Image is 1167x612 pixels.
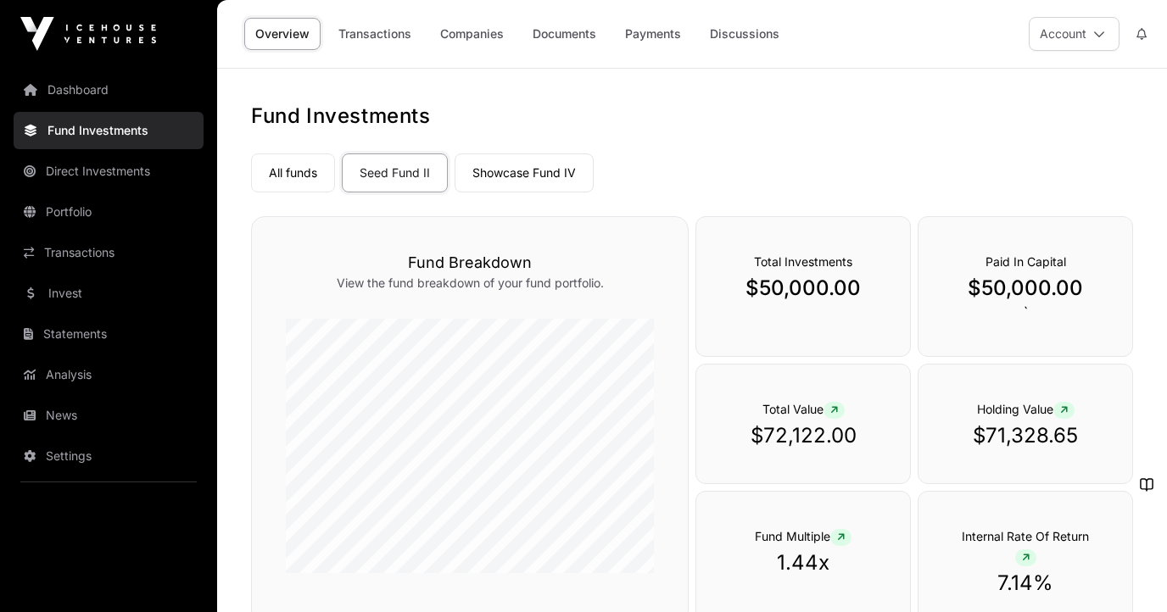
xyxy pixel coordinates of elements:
[952,275,1098,302] p: $50,000.00
[14,112,204,149] a: Fund Investments
[952,570,1098,597] p: 7.14%
[327,18,422,50] a: Transactions
[754,254,852,269] span: Total Investments
[251,153,335,192] a: All funds
[952,422,1098,449] p: $71,328.65
[14,397,204,434] a: News
[244,18,321,50] a: Overview
[342,153,448,192] a: Seed Fund II
[455,153,594,192] a: Showcase Fund IV
[14,437,204,475] a: Settings
[1029,17,1120,51] button: Account
[286,251,654,275] h3: Fund Breakdown
[699,18,790,50] a: Discussions
[20,17,156,51] img: Icehouse Ventures Logo
[1082,531,1167,612] iframe: Chat Widget
[251,103,1133,130] h1: Fund Investments
[755,529,852,543] span: Fund Multiple
[429,18,515,50] a: Companies
[977,402,1075,416] span: Holding Value
[918,216,1133,357] div: `
[286,275,654,292] p: View the fund breakdown of your fund portfolio.
[14,234,204,271] a: Transactions
[962,529,1089,564] span: Internal Rate Of Return
[14,153,204,190] a: Direct Investments
[14,71,204,108] a: Dashboard
[614,18,692,50] a: Payments
[14,356,204,393] a: Analysis
[986,254,1066,269] span: Paid In Capital
[14,315,204,353] a: Statements
[14,193,204,231] a: Portfolio
[762,402,845,416] span: Total Value
[522,18,607,50] a: Documents
[730,275,876,302] p: $50,000.00
[14,275,204,312] a: Invest
[730,549,876,576] p: 1.44x
[730,422,876,449] p: $72,122.00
